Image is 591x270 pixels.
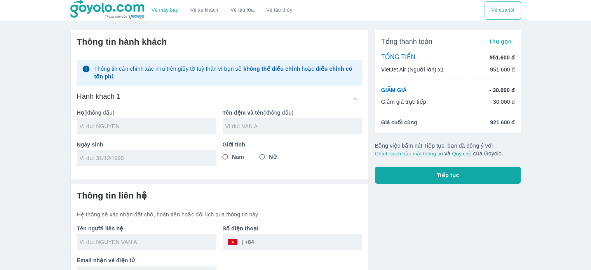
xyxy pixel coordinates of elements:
[77,110,84,116] b: Họ
[77,257,135,263] b: Email nhận vé điện tử
[243,66,300,72] strong: không thể điều chỉnh
[490,98,515,106] p: - 30.000 đ
[381,66,444,73] p: VietJet Air (Người lớn) x1
[77,211,362,218] p: Hệ thống sẽ xác nhận đặt chỗ, hoàn tiền hoặc đổi lịch qua thông tin này
[225,122,362,130] input: Ví dụ: VAN A
[80,238,216,246] input: Ví dụ: NGUYEN VAN A
[490,54,514,61] p: 951.600 đ
[485,1,521,20] button: Vé của tôi
[232,153,244,161] span: Nam
[452,151,471,157] button: Quy chế
[269,153,276,161] span: Nữ
[490,118,514,126] span: 921.600 đ
[381,98,426,106] p: Giảm giá trực tiếp
[375,142,521,157] p: Bằng việc bấm nút Tiếp tục, bạn đã đồng ý với và của Goyolo.
[80,154,209,162] input: Ví dụ: 31/12/1990
[77,37,362,47] h6: Thông tin hành khách
[381,118,417,126] span: Giá cuối cùng
[437,171,459,179] span: Tiếp tục
[375,151,443,157] button: Chính sách bảo mật thông tin
[490,66,515,73] p: 951.600 đ
[190,7,218,13] a: Vé xe khách
[381,37,432,46] span: Tổng thanh toán
[223,141,362,148] p: Giới tính
[486,36,515,47] button: Thu gọn
[489,38,512,45] span: Thu gọn
[489,86,514,94] p: - 30.000 đ
[80,122,216,130] input: Ví dụ: NGUYEN
[77,141,216,148] p: Ngày sinh
[260,1,298,20] button: Vé tàu thủy
[225,1,260,20] a: Vé tàu lửa
[223,109,362,117] p: (không dấu)
[77,190,362,201] h6: Thông tin liên hệ
[94,65,357,80] p: Thông tin cần chính xác như trên giấy tờ tuỳ thân vì bạn sẽ hoặc
[77,92,121,101] h6: Hành khách 1
[77,109,216,117] p: (không dấu)
[223,225,259,232] b: Số điện thoại
[152,7,178,13] a: Vé máy bay
[77,225,124,232] b: Tên người liên hệ
[381,53,415,62] p: TỔNG TIỀN
[145,1,298,20] div: choose transportation mode
[223,110,263,116] b: Tên đệm và tên
[381,86,407,94] p: GIẢM GIÁ
[485,1,521,20] div: choose transportation mode
[375,167,521,184] button: Tiếp tục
